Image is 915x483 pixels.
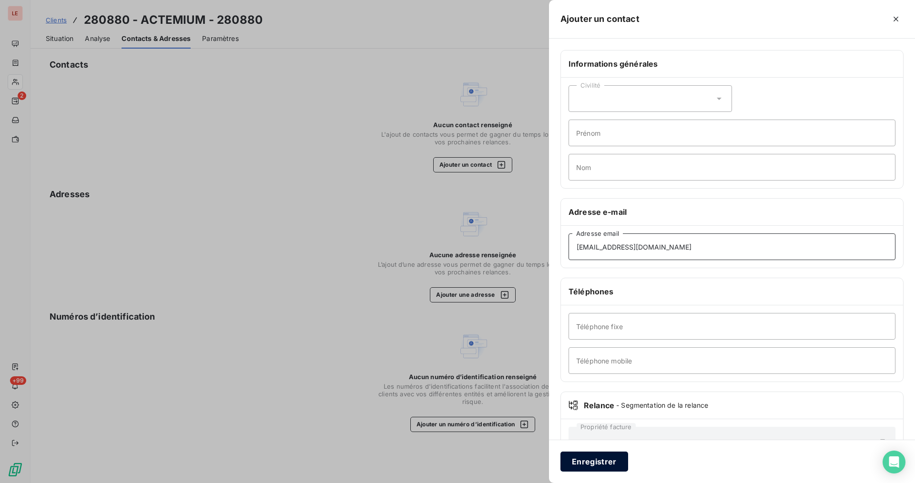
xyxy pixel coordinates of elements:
div: Relance [569,400,895,411]
span: - Segmentation de la relance [616,401,708,410]
input: placeholder [569,347,895,374]
div: Open Intercom Messenger [883,451,905,473]
input: placeholder [569,120,895,146]
input: placeholder [569,154,895,181]
h6: Téléphones [569,286,895,297]
h5: Ajouter un contact [560,12,640,26]
button: Enregistrer [560,452,628,472]
h6: Informations générales [569,58,895,70]
input: placeholder [569,233,895,260]
input: placeholder [569,313,895,340]
h6: Adresse e-mail [569,206,895,218]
